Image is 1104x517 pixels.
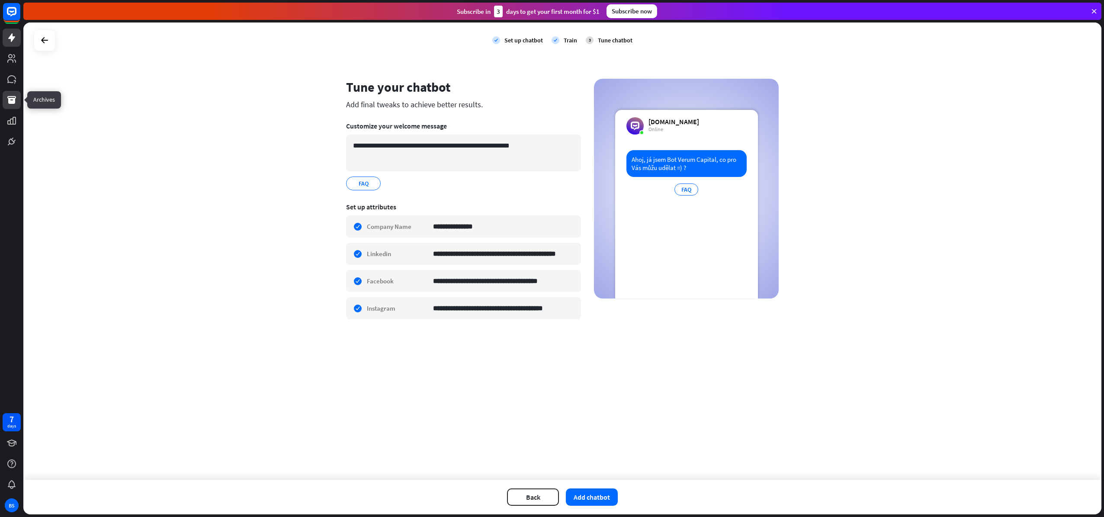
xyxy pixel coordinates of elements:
[358,179,369,188] span: FAQ
[564,36,577,44] div: Train
[7,3,33,29] button: Open LiveChat chat widget
[504,36,543,44] div: Set up chatbot
[492,36,500,44] i: check
[552,36,559,44] i: check
[346,79,581,95] div: Tune your chatbot
[3,413,21,431] a: 7 days
[507,488,559,506] button: Back
[607,4,657,18] div: Subscribe now
[674,183,698,196] div: FAQ
[346,100,581,109] div: Add final tweaks to achieve better results.
[346,122,581,130] div: Customize your welcome message
[626,150,747,177] div: Ahoj, já jsem Bot Verum Capital, co pro Vás můžu udělat =) ?
[648,117,699,126] div: [DOMAIN_NAME]
[457,6,600,17] div: Subscribe in days to get your first month for $1
[566,488,618,506] button: Add chatbot
[598,36,632,44] div: Tune chatbot
[10,415,14,423] div: 7
[5,498,19,512] div: BS
[586,36,594,44] div: 3
[7,423,16,429] div: days
[648,126,699,133] div: Online
[346,202,581,211] div: Set up attributes
[494,6,503,17] div: 3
